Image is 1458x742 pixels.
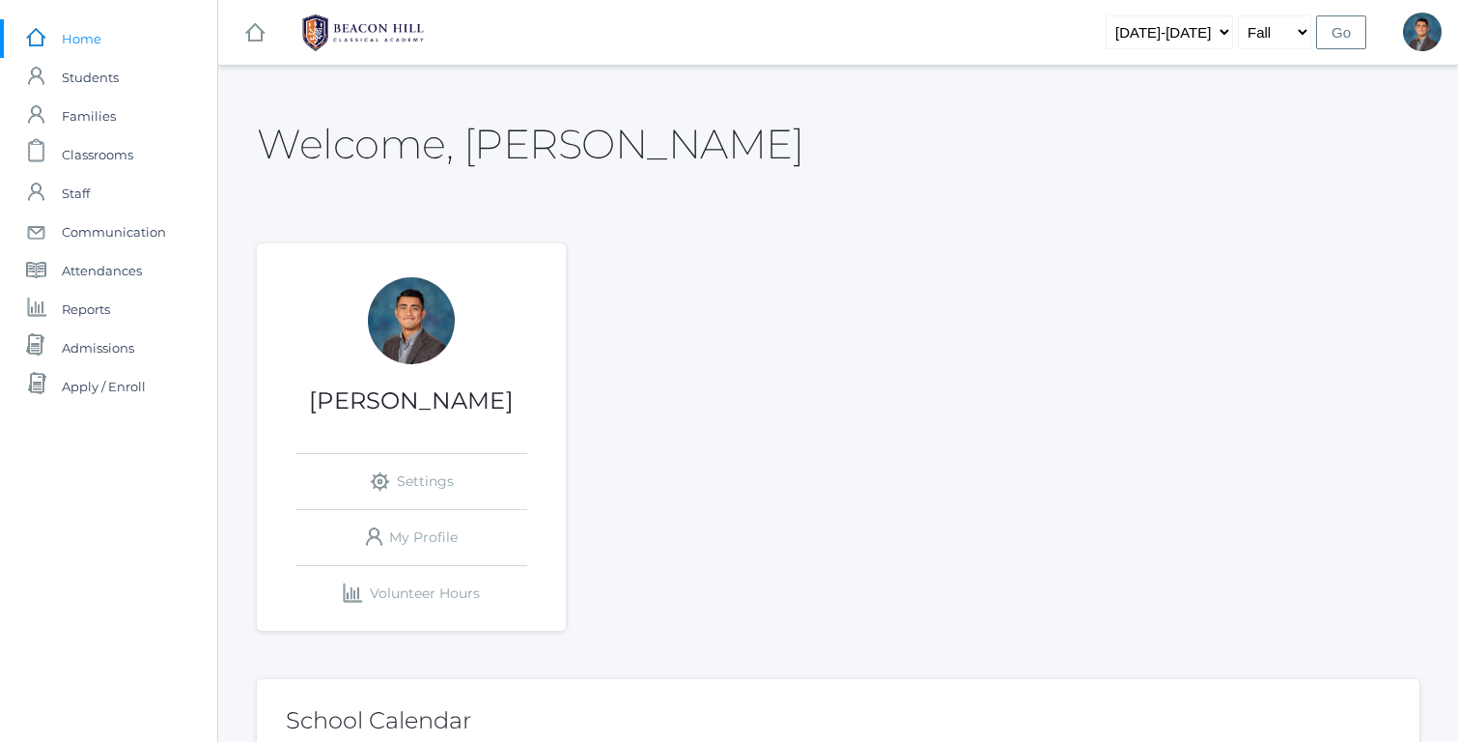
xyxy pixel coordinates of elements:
div: Lucas Vieira [1403,13,1442,51]
h1: [PERSON_NAME] [257,388,566,414]
span: Reports [62,290,110,328]
span: Admissions [62,328,134,367]
span: Classrooms [62,135,133,174]
span: Staff [62,174,90,213]
h2: School Calendar [286,708,1390,733]
a: My Profile [295,510,527,565]
img: BHCALogos-05-308ed15e86a5a0abce9b8dd61676a3503ac9727e845dece92d48e8588c001991.png [291,9,435,57]
span: Students [62,58,119,97]
a: Settings [295,454,527,509]
span: Home [62,19,101,58]
span: Communication [62,213,166,251]
a: Volunteer Hours [295,566,527,621]
span: Apply / Enroll [62,367,146,406]
div: Lucas Vieira [368,277,455,364]
input: Go [1316,15,1366,49]
span: Families [62,97,116,135]
h2: Welcome, [PERSON_NAME] [257,122,803,166]
span: Attendances [62,251,142,290]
